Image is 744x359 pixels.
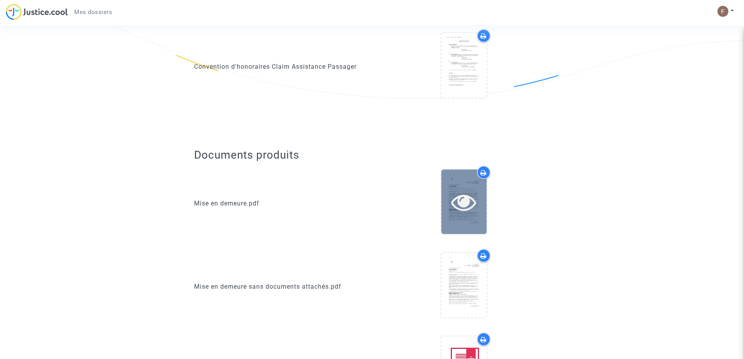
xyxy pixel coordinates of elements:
[194,282,366,291] div: Mise en demeure sans documents attachés.pdf
[6,4,68,20] img: jc-logo.svg
[74,9,112,16] span: Mes dossiers
[194,62,366,71] div: Convention d'honoraires Claim Assistance Passager
[194,199,366,208] div: Mise en demeure.pdf
[717,6,728,17] img: AATXAJzStZnij1z7pLwBVIXWK3YoNC_XgdSxs-cJRZpy=s96-c
[68,6,118,18] a: Mes dossiers
[194,148,550,162] h2: Documents produits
